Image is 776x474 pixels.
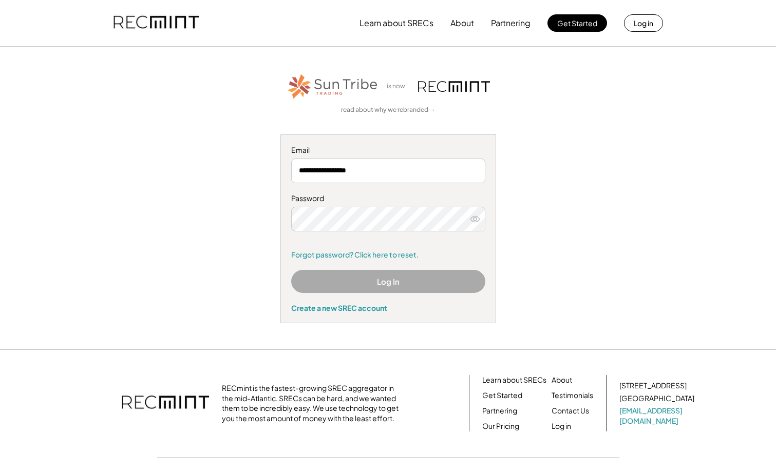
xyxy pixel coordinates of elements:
[619,393,694,404] div: [GEOGRAPHIC_DATA]
[482,421,519,431] a: Our Pricing
[287,72,379,101] img: STT_Horizontal_Logo%2B-%2BColor.png
[291,250,485,260] a: Forgot password? Click here to reset.
[624,14,663,32] button: Log in
[552,390,593,401] a: Testimonials
[291,193,485,204] div: Password
[359,13,433,33] button: Learn about SRECs
[619,381,687,391] div: [STREET_ADDRESS]
[619,406,696,426] a: [EMAIL_ADDRESS][DOMAIN_NAME]
[222,383,404,423] div: RECmint is the fastest-growing SREC aggregator in the mid-Atlantic. SRECs can be hard, and we wan...
[341,106,436,114] a: read about why we rebranded →
[482,390,522,401] a: Get Started
[291,145,485,155] div: Email
[418,81,490,92] img: recmint-logotype%403x.png
[122,385,209,421] img: recmint-logotype%403x.png
[491,13,531,33] button: Partnering
[552,406,589,416] a: Contact Us
[482,375,546,385] a: Learn about SRECs
[552,375,572,385] a: About
[547,14,607,32] button: Get Started
[113,6,199,41] img: recmint-logotype%403x.png
[552,421,571,431] a: Log in
[291,270,485,293] button: Log In
[291,303,485,312] div: Create a new SREC account
[450,13,474,33] button: About
[384,82,413,91] div: is now
[482,406,517,416] a: Partnering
